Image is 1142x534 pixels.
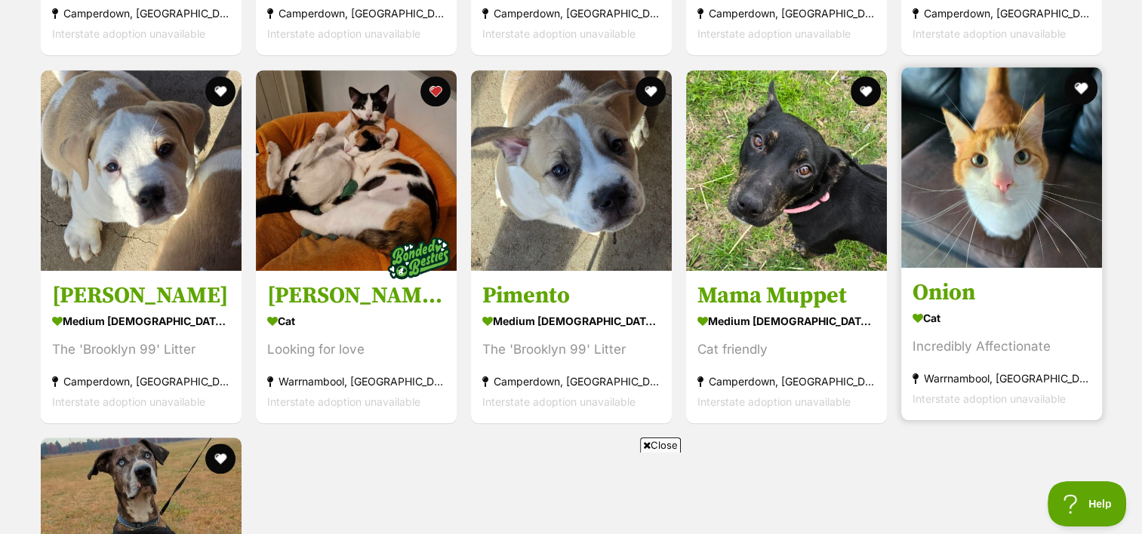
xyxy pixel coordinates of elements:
[471,70,672,271] img: Pimento
[1048,481,1127,526] iframe: Help Scout Beacon - Open
[1064,72,1097,105] button: favourite
[420,76,451,106] button: favourite
[205,443,235,474] button: favourite
[471,270,672,423] a: Pimento medium [DEMOGRAPHIC_DATA] Dog The 'Brooklyn 99' Litter Camperdown, [GEOGRAPHIC_DATA] Inte...
[52,28,205,41] span: Interstate adoption unavailable
[482,281,660,310] h3: Pimento
[482,339,660,360] div: The 'Brooklyn 99' Litter
[913,278,1091,307] h3: Onion
[267,28,420,41] span: Interstate adoption unavailable
[697,28,851,41] span: Interstate adoption unavailable
[901,267,1102,420] a: Onion Cat Incredibly Affectionate Warrnambool, [GEOGRAPHIC_DATA] Interstate adoption unavailable ...
[697,371,876,391] div: Camperdown, [GEOGRAPHIC_DATA]
[482,310,660,332] div: medium [DEMOGRAPHIC_DATA] Dog
[52,4,230,24] div: Camperdown, [GEOGRAPHIC_DATA]
[482,4,660,24] div: Camperdown, [GEOGRAPHIC_DATA]
[697,310,876,332] div: medium [DEMOGRAPHIC_DATA] Dog
[913,368,1091,388] div: Warrnambool, [GEOGRAPHIC_DATA]
[640,437,681,453] span: Close
[913,307,1091,329] div: Cat
[482,371,660,391] div: Camperdown, [GEOGRAPHIC_DATA]
[697,281,876,310] h3: Mama Muppet
[913,4,1091,24] div: Camperdown, [GEOGRAPHIC_DATA]
[267,371,445,391] div: Warrnambool, [GEOGRAPHIC_DATA]
[913,28,1066,41] span: Interstate adoption unavailable
[267,339,445,360] div: Looking for love
[913,392,1066,405] span: Interstate adoption unavailable
[697,4,876,24] div: Camperdown, [GEOGRAPHIC_DATA]
[52,371,230,391] div: Camperdown, [GEOGRAPHIC_DATA]
[267,4,445,24] div: Camperdown, [GEOGRAPHIC_DATA]
[851,76,881,106] button: favourite
[267,281,445,310] h3: [PERSON_NAME] and [PERSON_NAME]
[913,336,1091,357] div: Incredibly Affectionate
[901,67,1102,268] img: Onion
[636,76,666,106] button: favourite
[205,76,235,106] button: favourite
[41,270,242,423] a: [PERSON_NAME] medium [DEMOGRAPHIC_DATA] Dog The 'Brooklyn 99' Litter Camperdown, [GEOGRAPHIC_DATA...
[297,459,846,526] iframe: Advertisement
[381,220,457,296] img: bonded besties
[686,270,887,423] a: Mama Muppet medium [DEMOGRAPHIC_DATA] Dog Cat friendly Camperdown, [GEOGRAPHIC_DATA] Interstate a...
[686,70,887,271] img: Mama Muppet
[697,339,876,360] div: Cat friendly
[267,310,445,332] div: Cat
[52,310,230,332] div: medium [DEMOGRAPHIC_DATA] Dog
[52,339,230,360] div: The 'Brooklyn 99' Litter
[482,28,636,41] span: Interstate adoption unavailable
[52,395,205,408] span: Interstate adoption unavailable
[697,395,851,408] span: Interstate adoption unavailable
[482,395,636,408] span: Interstate adoption unavailable
[52,281,230,310] h3: [PERSON_NAME]
[267,395,420,408] span: Interstate adoption unavailable
[256,70,457,271] img: Inez and James
[41,70,242,271] img: Santiago
[256,270,457,423] a: [PERSON_NAME] and [PERSON_NAME] Cat Looking for love Warrnambool, [GEOGRAPHIC_DATA] Interstate ad...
